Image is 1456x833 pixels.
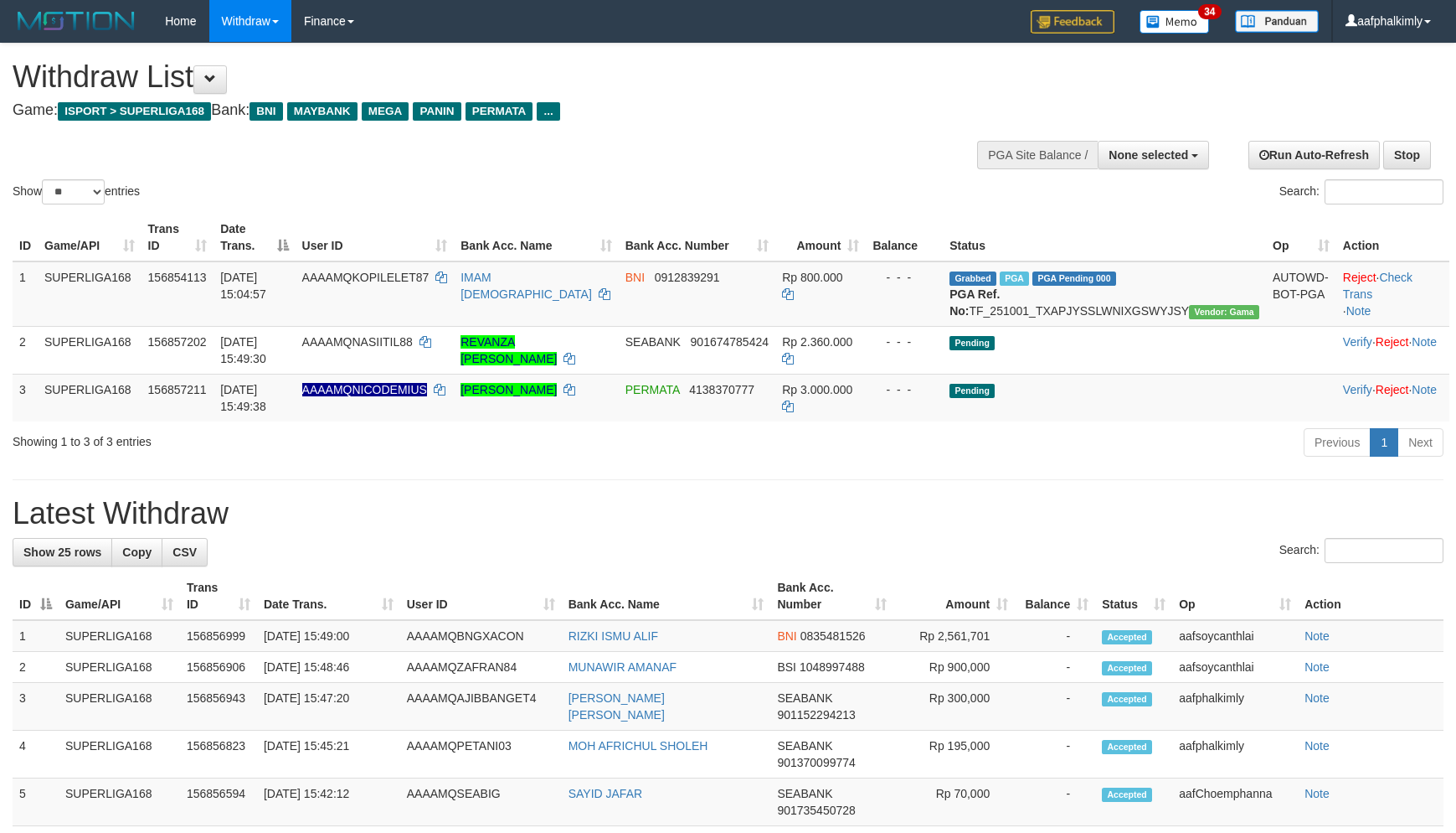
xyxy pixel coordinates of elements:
[1343,271,1376,284] a: Reject
[111,538,162,567] a: Copy
[1266,261,1336,327] td: AUTOWD-BOT-PGA
[1235,10,1319,33] img: panduan.png
[1412,383,1437,396] a: Note
[1279,538,1443,563] label: Search:
[1336,374,1449,422] td: · ·
[625,271,645,284] span: BNI
[1336,261,1449,327] td: · ·
[782,383,852,396] span: Rp 3.000.000
[569,739,708,753] a: MOH AFRICHUL SHOLEH
[537,102,559,121] span: ...
[257,731,400,779] td: [DATE] 15:45:21
[400,683,562,731] td: AAAAMQAJIBBANGET4
[287,102,358,121] span: MAYBANK
[38,261,141,327] td: SUPERLIGA168
[250,102,282,121] span: BNI
[13,8,140,34] img: MOTION_logo.png
[1172,620,1298,652] td: aafsoycanthlai
[59,731,180,779] td: SUPERLIGA168
[38,374,141,422] td: SUPERLIGA168
[1304,691,1330,705] a: Note
[1376,335,1409,349] a: Reject
[562,572,771,620] th: Bank Acc. Name: activate to sort column ascending
[777,691,832,705] span: SEABANK
[1397,428,1443,457] a: Next
[460,383,557,396] a: [PERSON_NAME]
[782,271,842,284] span: Rp 800.000
[1325,538,1443,563] input: Search:
[1198,4,1221,19] span: 34
[13,497,1443,530] h1: Latest Withdraw
[148,383,207,396] span: 156857211
[949,272,996,286] span: Grabbed
[775,214,866,261] th: Amount: activate to sort column ascending
[400,620,562,652] td: AAAAMQBNGXACON
[569,691,665,722] a: [PERSON_NAME] [PERSON_NAME]
[1102,661,1152,675] span: Accepted
[460,335,557,365] a: REVANZA [PERSON_NAME]
[122,546,152,559] span: Copy
[625,335,681,349] span: SEABANK
[59,572,180,620] th: Game/API: activate to sort column ascending
[413,102,460,121] span: PANIN
[13,60,954,94] h1: Withdraw List
[13,683,59,731] td: 3
[893,731,1015,779] td: Rp 195,000
[1015,652,1095,683] td: -
[1325,179,1443,204] input: Search:
[23,546,101,559] span: Show 25 rows
[1172,779,1298,826] td: aafChoemphanna
[302,383,427,396] span: Nama rekening ada tanda titik/strip, harap diedit
[180,652,257,683] td: 156856906
[400,779,562,826] td: AAAAMQSEABIG
[569,660,677,674] a: MUNAWIR AMANAF
[777,804,855,817] span: Copy 901735450728 to clipboard
[58,102,211,121] span: ISPORT > SUPERLIGA168
[257,779,400,826] td: [DATE] 15:42:12
[400,652,562,683] td: AAAAMQZAFRAN84
[893,779,1015,826] td: Rp 70,000
[13,179,140,204] label: Show entries
[172,546,197,559] span: CSV
[1343,383,1372,396] a: Verify
[943,214,1266,261] th: Status
[257,620,400,652] td: [DATE] 15:49:00
[893,572,1015,620] th: Amount: activate to sort column ascending
[180,620,257,652] td: 156856999
[13,261,38,327] td: 1
[777,708,855,722] span: Copy 901152294213 to clipboard
[782,335,852,349] span: Rp 2.360.000
[777,660,796,674] span: BSI
[1304,428,1371,457] a: Previous
[1015,620,1095,652] td: -
[1015,683,1095,731] td: -
[38,214,141,261] th: Game/API: activate to sort column ascending
[162,538,208,567] a: CSV
[180,683,257,731] td: 156856943
[180,779,257,826] td: 156856594
[800,629,866,643] span: Copy 0835481526 to clipboard
[872,334,936,350] div: - - -
[220,335,266,365] span: [DATE] 15:49:30
[180,731,257,779] td: 156856823
[619,214,775,261] th: Bank Acc. Number: activate to sort column ascending
[1383,141,1431,169] a: Stop
[777,787,832,800] span: SEABANK
[1140,10,1210,34] img: Button%20Memo.svg
[1098,141,1209,169] button: None selected
[220,271,266,301] span: [DATE] 15:04:57
[949,336,995,350] span: Pending
[893,652,1015,683] td: Rp 900,000
[1343,335,1372,349] a: Verify
[400,572,562,620] th: User ID: activate to sort column ascending
[777,756,855,769] span: Copy 901370099774 to clipboard
[949,384,995,398] span: Pending
[949,287,1000,318] b: PGA Ref. No:
[1412,335,1437,349] a: Note
[691,335,769,349] span: Copy 901674785424 to clipboard
[1102,692,1152,706] span: Accepted
[1304,629,1330,643] a: Note
[13,572,59,620] th: ID: activate to sort column descending
[148,335,207,349] span: 156857202
[13,620,59,652] td: 1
